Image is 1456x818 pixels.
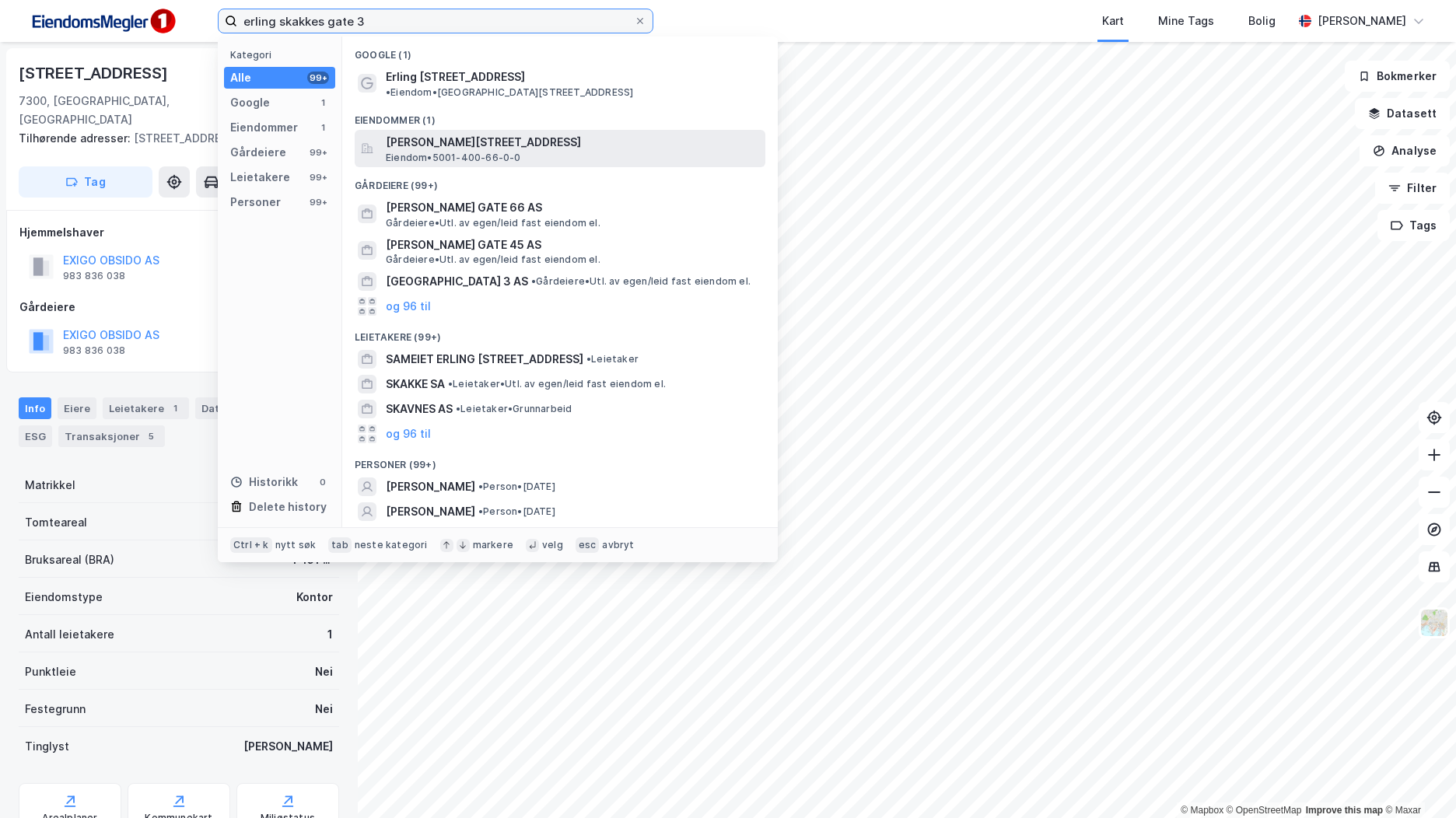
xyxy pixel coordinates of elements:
[1158,12,1214,30] div: Mine Tags
[230,193,281,211] div: Personer
[386,152,521,164] span: Eiendom • 5001-400-66-0-0
[386,272,528,291] span: [GEOGRAPHIC_DATA] 3 AS
[19,298,338,316] div: Gårdeiere
[167,400,183,416] div: 1
[58,425,165,447] div: Transaksjoner
[586,353,639,365] span: Leietaker
[386,86,390,98] span: •
[25,662,76,681] div: Punktleie
[576,537,600,553] div: esc
[342,319,778,347] div: Leietakere (99+)
[386,198,759,217] span: [PERSON_NAME] GATE 66 AS
[1377,210,1450,241] button: Tags
[19,92,254,129] div: 7300, [GEOGRAPHIC_DATA], [GEOGRAPHIC_DATA]
[386,477,475,496] span: [PERSON_NAME]
[456,403,460,414] span: •
[531,275,536,287] span: •
[448,378,453,390] span: •
[328,537,352,553] div: tab
[386,350,583,369] span: SAMEIET ERLING [STREET_ADDRESS]
[230,93,270,112] div: Google
[386,425,431,443] button: og 96 til
[25,551,114,569] div: Bruksareal (BRA)
[230,168,290,187] div: Leietakere
[249,498,327,516] div: Delete history
[237,9,634,33] input: Søk på adresse, matrikkel, gårdeiere, leietakere eller personer
[307,72,329,84] div: 99+
[63,344,125,357] div: 983 836 038
[230,143,286,162] div: Gårdeiere
[25,588,103,607] div: Eiendomstype
[478,505,555,518] span: Person • [DATE]
[386,217,600,229] span: Gårdeiere • Utl. av egen/leid fast eiendom el.
[327,625,333,644] div: 1
[315,662,333,681] div: Nei
[230,49,335,61] div: Kategori
[230,473,298,491] div: Historikk
[25,700,86,718] div: Festegrunn
[473,539,513,551] div: markere
[307,171,329,184] div: 99+
[386,297,431,316] button: og 96 til
[1102,12,1124,30] div: Kart
[1419,608,1449,638] img: Z
[1181,805,1223,816] a: Mapbox
[317,121,329,134] div: 1
[386,86,633,99] span: Eiendom • [GEOGRAPHIC_DATA][STREET_ADDRESS]
[315,700,333,718] div: Nei
[386,502,475,521] span: [PERSON_NAME]
[342,167,778,195] div: Gårdeiere (99+)
[296,588,333,607] div: Kontor
[342,102,778,130] div: Eiendommer (1)
[1248,12,1276,30] div: Bolig
[243,737,333,756] div: [PERSON_NAME]
[307,196,329,208] div: 99+
[19,61,171,86] div: [STREET_ADDRESS]
[386,236,759,254] span: [PERSON_NAME] GATE 45 AS
[19,223,338,242] div: Hjemmelshaver
[19,425,52,447] div: ESG
[317,476,329,488] div: 0
[386,68,525,86] span: Erling [STREET_ADDRESS]
[386,375,445,393] span: SKAKKE SA
[58,397,96,419] div: Eiere
[602,539,634,551] div: avbryt
[19,131,134,145] span: Tilhørende adresser:
[19,129,327,148] div: [STREET_ADDRESS]
[25,476,75,495] div: Matrikkel
[25,737,69,756] div: Tinglyst
[386,400,453,418] span: SKAVNES AS
[456,403,572,415] span: Leietaker • Grunnarbeid
[386,133,759,152] span: [PERSON_NAME][STREET_ADDRESS]
[25,4,180,39] img: F4PB6Px+NJ5v8B7XTbfpPpyloAAAAASUVORK5CYII=
[25,513,87,532] div: Tomteareal
[103,397,189,419] div: Leietakere
[1227,805,1302,816] a: OpenStreetMap
[342,446,778,474] div: Personer (99+)
[355,539,428,551] div: neste kategori
[19,397,51,419] div: Info
[478,505,483,517] span: •
[1378,743,1456,818] div: Kontrollprogram for chat
[586,353,591,365] span: •
[230,118,298,137] div: Eiendommer
[1378,743,1456,818] iframe: Chat Widget
[1375,173,1450,204] button: Filter
[386,253,600,266] span: Gårdeiere • Utl. av egen/leid fast eiendom el.
[478,481,555,493] span: Person • [DATE]
[1306,805,1383,816] a: Improve this map
[195,397,254,419] div: Datasett
[448,378,666,390] span: Leietaker • Utl. av egen/leid fast eiendom el.
[1355,98,1450,129] button: Datasett
[63,270,125,282] div: 983 836 038
[1345,61,1450,92] button: Bokmerker
[230,68,251,87] div: Alle
[317,96,329,109] div: 1
[531,275,751,288] span: Gårdeiere • Utl. av egen/leid fast eiendom el.
[478,481,483,492] span: •
[230,537,272,553] div: Ctrl + k
[542,539,563,551] div: velg
[143,428,159,444] div: 5
[342,37,778,65] div: Google (1)
[307,146,329,159] div: 99+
